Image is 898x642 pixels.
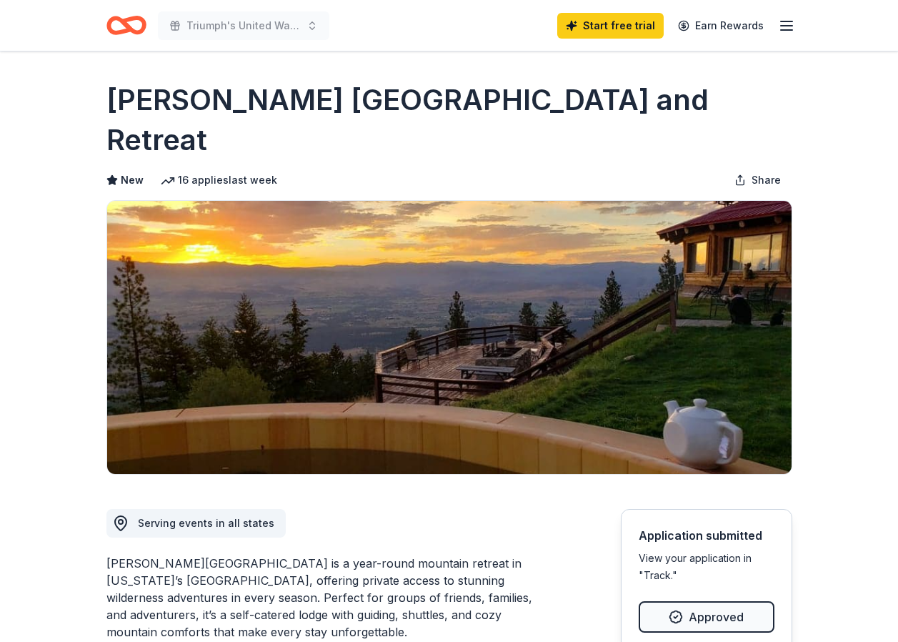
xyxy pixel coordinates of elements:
[639,601,774,633] button: Approved
[186,17,301,34] span: Triumph's United Way Silent Auction
[752,172,781,189] span: Share
[158,11,329,40] button: Triumph's United Way Silent Auction
[723,166,792,194] button: Share
[161,172,277,189] div: 16 applies last week
[107,201,792,474] img: Image for Downing Mountain Lodge and Retreat
[138,517,274,529] span: Serving events in all states
[106,80,792,160] h1: [PERSON_NAME] [GEOGRAPHIC_DATA] and Retreat
[689,608,744,626] span: Approved
[106,9,146,42] a: Home
[639,550,774,584] div: View your application in "Track."
[557,13,664,39] a: Start free trial
[106,555,552,641] div: [PERSON_NAME][GEOGRAPHIC_DATA] is a year-round mountain retreat in [US_STATE]’s [GEOGRAPHIC_DATA]...
[669,13,772,39] a: Earn Rewards
[639,527,774,544] div: Application submitted
[121,172,144,189] span: New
